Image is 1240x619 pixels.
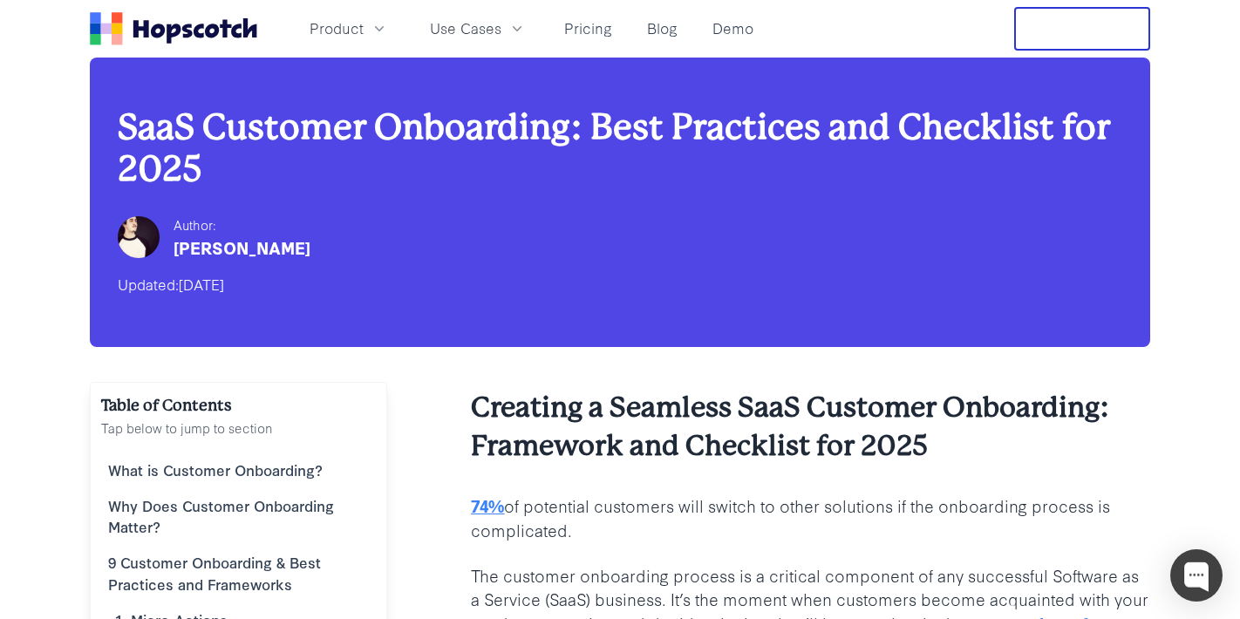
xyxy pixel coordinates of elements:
a: Home [90,12,257,45]
a: What is Customer Onboarding? [101,452,376,488]
a: 9 Customer Onboarding & Best Practices and Frameworks [101,545,376,602]
b: Creating a Seamless SaaS Customer Onboarding: Framework and Checklist for 2025 [471,391,1109,462]
b: What is Customer Onboarding? [108,459,323,480]
p: Tap below to jump to section [101,418,376,439]
button: Use Cases [419,14,536,43]
a: 74% [471,493,504,517]
img: Cam Sloan [118,216,160,258]
a: Demo [705,14,760,43]
div: Updated: [118,270,1122,298]
div: [PERSON_NAME] [174,235,310,260]
time: [DATE] [179,274,224,294]
a: Pricing [557,14,619,43]
button: Free Trial [1014,7,1150,51]
a: Blog [640,14,685,43]
span: Product [310,17,364,39]
a: Why Does Customer Onboarding Matter? [101,488,376,546]
b: Why Does Customer Onboarding Matter? [108,495,334,537]
div: Author: [174,214,310,235]
span: Use Cases [430,17,501,39]
h1: SaaS Customer Onboarding: Best Practices and Checklist for 2025 [118,106,1122,190]
h2: Table of Contents [101,393,376,418]
b: 9 Customer Onboarding & Best Practices and Frameworks [108,552,321,594]
button: Product [299,14,399,43]
p: of potential customers will switch to other solutions if the onboarding process is complicated. [471,493,1150,542]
